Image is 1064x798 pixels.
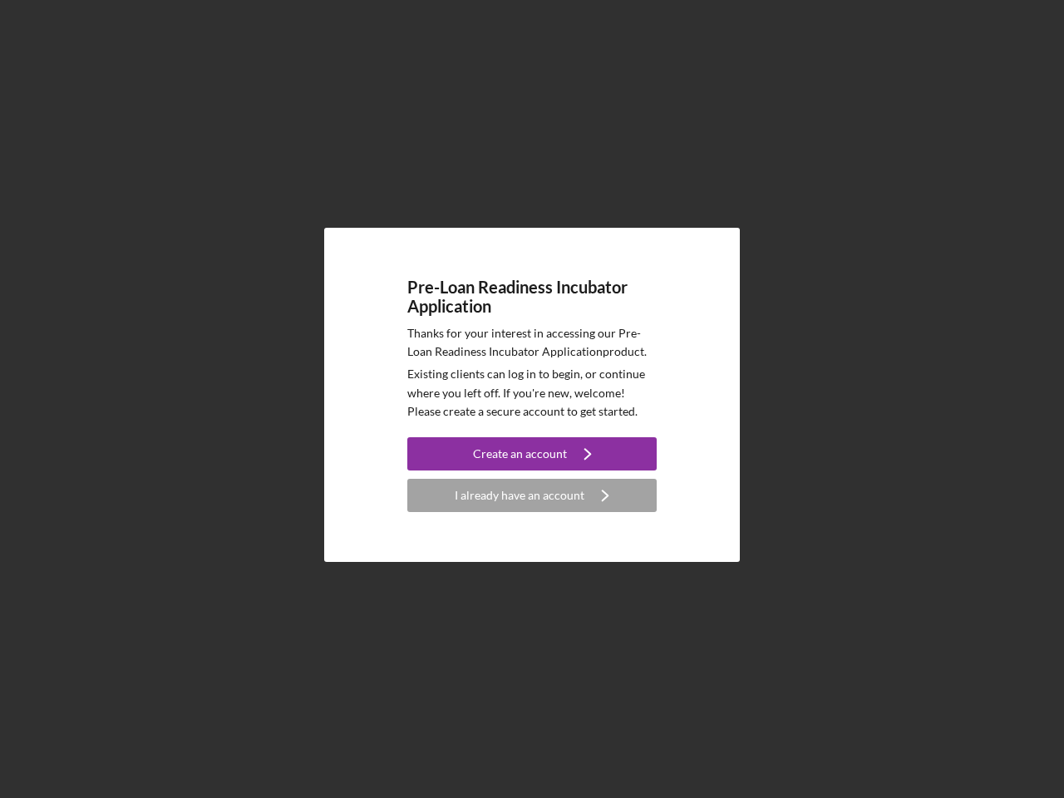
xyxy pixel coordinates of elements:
button: I already have an account [407,479,657,512]
div: Create an account [473,437,567,470]
p: Thanks for your interest in accessing our Pre-Loan Readiness Incubator Application product. [407,324,657,362]
div: I already have an account [455,479,584,512]
a: Create an account [407,437,657,475]
button: Create an account [407,437,657,470]
p: Existing clients can log in to begin, or continue where you left off. If you're new, welcome! Ple... [407,365,657,421]
h4: Pre-Loan Readiness Incubator Application [407,278,657,316]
